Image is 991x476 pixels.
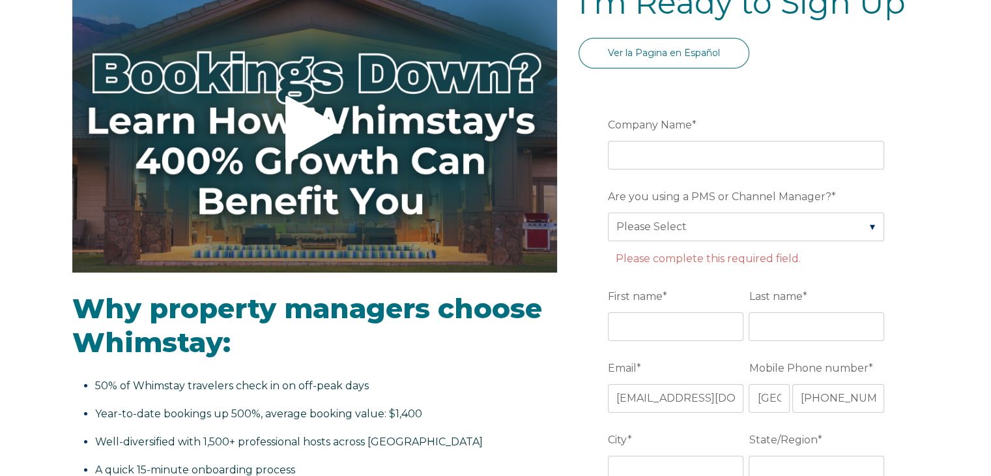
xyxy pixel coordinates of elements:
span: State/Region [749,430,817,450]
span: A quick 15-minute onboarding process [95,464,295,476]
span: City [608,430,627,450]
span: Last name [749,286,802,306]
span: First name [608,286,663,306]
span: Are you using a PMS or Channel Manager? [608,186,831,207]
a: Ver la Pagina en Español [579,38,749,68]
span: Year-to-date bookings up 500%, average booking value: $1,400 [95,408,422,420]
span: Why property managers choose Whimstay: [72,291,542,360]
span: Company Name [608,115,692,135]
label: Please complete this required field. [615,252,800,265]
span: 50% of Whimstay travelers check in on off-peak days [95,379,369,392]
span: Well-diversified with 1,500+ professional hosts across [GEOGRAPHIC_DATA] [95,436,483,448]
span: Mobile Phone number [749,358,868,378]
span: Email [608,358,637,378]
